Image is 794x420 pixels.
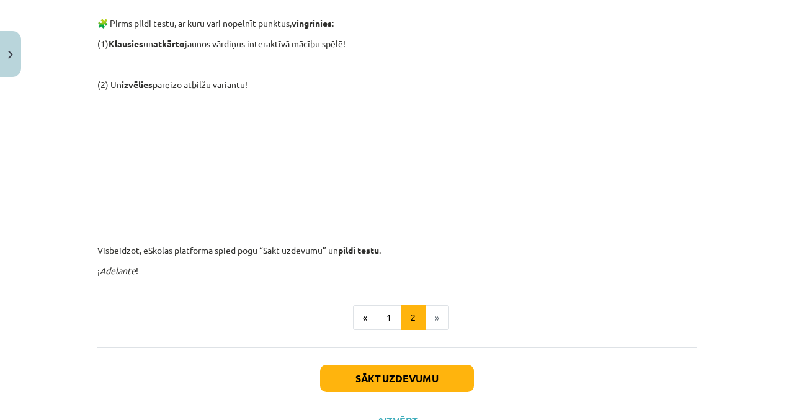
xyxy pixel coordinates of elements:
[153,38,185,49] strong: atkārto
[100,265,136,276] i: Adelante
[353,305,377,330] button: «
[97,37,697,50] p: (1) un jaunos vārdiņus interaktīvā mācību spēlē!
[97,99,697,233] iframe: 3. nodarbība. Mana māja un darbības vārds ''hay"/ Mi Casa y El Verbo Hay (Haber)
[338,244,379,256] b: pildi testu
[97,244,697,257] p: Visbeidzot, eSkolas platformā spied pogu “Sākt uzdevumu” un .
[401,305,426,330] button: 2
[8,51,13,59] img: icon-close-lesson-0947bae3869378f0d4975bcd49f059093ad1ed9edebbc8119c70593378902aed.svg
[97,305,697,330] nav: Page navigation example
[97,17,697,30] p: 🧩 Pirms pildi testu, ar kuru vari nopelnīt punktus, :
[109,38,143,49] strong: Klausies
[97,264,697,277] p: ¡ !
[377,305,401,330] button: 1
[97,78,697,91] p: (2) Un pareizo atbilžu variantu!
[320,365,474,392] button: Sākt uzdevumu
[292,17,332,29] strong: vingrinies
[122,79,153,90] strong: izvēlies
